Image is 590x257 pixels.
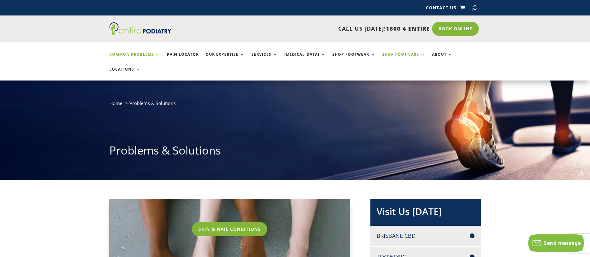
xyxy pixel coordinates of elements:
img: logo (1) [109,22,171,35]
a: Book Online [432,22,479,36]
a: Our Expertise [206,52,245,66]
p: CALL US [DATE]! [195,25,430,33]
a: Common Problems [109,52,160,66]
h4: Brisbane CBD [377,232,474,240]
span: Send message [544,240,581,246]
span: Problems & Solutions [129,100,176,106]
h1: Problems & Solutions [109,143,481,161]
h2: Visit Us [DATE] [377,205,474,221]
a: Skin & Nail Conditions [192,222,267,236]
a: Contact Us [426,6,457,12]
nav: breadcrumb [109,99,481,112]
a: Home [109,100,122,106]
a: Shop Foot Care [382,52,425,66]
a: About [432,52,453,66]
button: Send message [528,234,584,252]
a: Entire Podiatry [109,30,171,37]
a: Shop Footwear [332,52,375,66]
a: [MEDICAL_DATA] [284,52,326,66]
span: 1800 4 ENTIRE [386,25,430,32]
a: Locations [109,67,140,81]
a: Services [251,52,278,66]
a: Pain Locator [167,52,199,66]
